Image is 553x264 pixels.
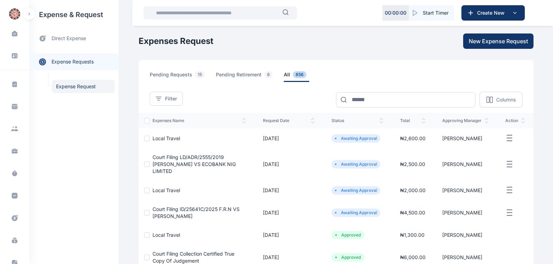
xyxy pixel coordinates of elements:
span: request date [263,118,315,123]
span: ₦ 1,300.00 [400,232,425,238]
td: [PERSON_NAME] [434,200,497,225]
span: 15 [195,71,205,78]
a: direct expense [29,29,118,48]
span: Filter [165,95,177,102]
a: Court Filing LD/ADR/2555/2019 [PERSON_NAME] VS ECOBANK NIG LIMITED [153,154,236,174]
span: expenses Name [153,118,246,123]
span: action [505,118,525,123]
span: Start Timer [423,9,449,16]
a: Expense Request [52,80,115,93]
li: Awaiting Approval [334,188,377,193]
a: Local Travel [153,135,180,141]
a: Local Travel [153,232,180,238]
span: Create New [474,9,511,16]
span: ₦ 2,000.00 [400,187,426,193]
li: Awaiting Approval [334,136,377,141]
td: [PERSON_NAME] [434,128,497,148]
button: Filter [150,92,183,106]
td: [DATE] [255,180,323,200]
a: expense requests [29,53,118,70]
span: New Expense Request [469,37,528,45]
a: Court Filing ID/25641C/2025 F.R.N VS [PERSON_NAME] [153,206,240,219]
button: New Expense Request [463,33,533,49]
td: [DATE] [255,128,323,148]
td: [PERSON_NAME] [434,225,497,245]
li: Awaiting Approval [334,210,377,216]
td: [DATE] [255,225,323,245]
span: pending requests [150,71,208,82]
a: all856 [284,71,318,82]
h1: Expenses Request [139,36,213,47]
span: pending retirement [216,71,275,82]
button: Start Timer [409,5,454,21]
button: Create New [461,5,525,21]
p: 00 : 00 : 00 [385,9,406,16]
span: ₦ 6,000.00 [400,254,426,260]
span: ₦ 4,500.00 [400,210,425,216]
span: ₦ 2,500.00 [400,161,425,167]
p: Columns [496,96,516,103]
span: 856 [293,71,306,78]
li: Approved [334,232,362,238]
a: Court Filing Collection Certified true copy Of Judgement [153,251,234,264]
span: 8 [264,71,273,78]
td: [DATE] [255,148,323,180]
a: pending retirement8 [216,71,284,82]
span: direct expense [52,35,86,42]
button: Columns [480,92,522,107]
a: Local Travel [153,187,180,193]
a: pending requests15 [150,71,216,82]
span: all [284,71,309,82]
span: ₦ 2,600.00 [400,135,426,141]
span: status [332,118,383,123]
td: [PERSON_NAME] [434,148,497,180]
li: Approved [334,255,362,260]
td: [PERSON_NAME] [434,180,497,200]
td: [DATE] [255,200,323,225]
div: expense requests [29,48,118,70]
span: total [400,118,426,123]
span: approving manager [442,118,489,123]
li: Awaiting Approval [334,161,377,167]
